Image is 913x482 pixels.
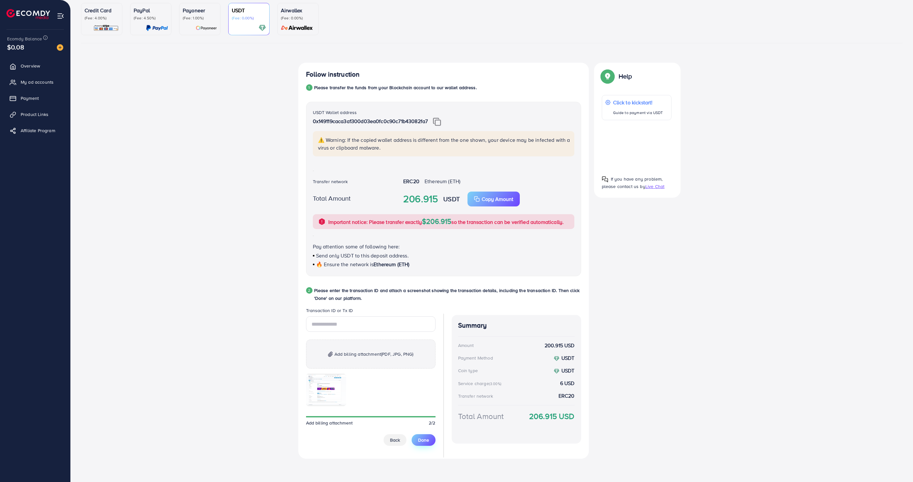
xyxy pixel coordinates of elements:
strong: 206.915 [403,192,438,206]
img: image [57,44,63,51]
h4: Summary [458,321,575,330]
p: Help [619,72,632,80]
p: Please transfer the funds from your Blockchain account to our wallet address. [314,84,477,91]
small: (3.00%) [489,381,501,386]
span: Add billing attachment [306,420,353,426]
legend: Transaction ID or Tx ID [306,307,436,316]
img: coin [554,356,559,361]
img: card [93,24,119,32]
span: 2/2 [429,420,435,426]
strong: ERC20 [403,178,419,185]
label: Transfer network [313,178,348,185]
label: Total Amount [313,194,351,203]
img: card [279,24,315,32]
div: Service charge [458,380,503,387]
p: Credit Card [85,6,119,14]
span: $0.08 [6,39,25,55]
span: Ethereum (ETH) [425,178,460,185]
span: Affiliate Program [21,127,55,134]
strong: 200.915 USD [545,342,575,349]
span: Live Chat [645,183,664,190]
img: img uploaded [306,374,346,405]
img: coin [554,368,559,374]
img: menu [57,12,64,20]
span: Product Links [21,111,48,118]
span: If you have any problem, please contact us by [602,176,663,190]
p: (Fee: 0.00%) [232,16,266,21]
h4: Follow instruction [306,70,360,79]
p: Important notice: Please transfer exactly so the transaction can be verified automatically. [328,217,564,226]
a: Payment [5,92,66,105]
span: Back [390,437,400,443]
p: Guide to payment via USDT [613,109,663,117]
p: Copy Amount [482,195,513,203]
strong: USDT [561,354,575,361]
img: Popup guide [602,176,608,183]
span: Done [418,437,429,443]
span: Ethereum (ETH) [374,261,409,268]
span: Overview [21,63,40,69]
label: USDT Wallet address [313,109,357,116]
p: ⚠️ Warning: If the copied wallet address is different from the one shown, your device may be infe... [318,136,570,152]
iframe: Chat [886,453,908,477]
span: Add billing attachment [334,350,414,358]
strong: USDT [443,194,460,204]
p: Send only USDT to this deposit address. [313,252,574,259]
div: Payment Method [458,355,493,361]
strong: ERC20 [559,392,575,400]
strong: 206.915 USD [529,411,575,422]
span: 🔥 Ensure the network is [316,261,374,268]
img: card [196,24,217,32]
img: img [433,118,441,126]
a: Overview [5,59,66,72]
strong: 6 USD [560,380,575,387]
img: card [259,24,266,32]
p: (Fee: 4.00%) [85,16,119,21]
img: img [328,351,333,357]
div: Total Amount [458,411,504,422]
div: 1 [306,84,313,91]
button: Back [384,434,406,446]
button: Done [412,434,436,446]
p: Airwallex [281,6,315,14]
p: 0x149119caca3a1300d03ea0fc0c90c71b43082fa7 [313,117,574,126]
div: Amount [458,342,474,349]
img: alert [318,218,326,225]
p: Pay attention some of following here: [313,243,574,250]
p: Please enter the transaction ID and attach a screenshot showing the transaction details, includin... [314,287,581,302]
p: (Fee: 4.50%) [134,16,168,21]
strong: USDT [561,367,575,374]
div: Coin type [458,367,478,374]
img: card [146,24,168,32]
p: (Fee: 1.00%) [183,16,217,21]
span: My ad accounts [21,79,54,85]
button: Copy Amount [467,192,520,206]
span: Ecomdy Balance [7,36,42,42]
p: (Fee: 0.00%) [281,16,315,21]
span: (PDF, JPG, PNG) [381,351,413,357]
a: Affiliate Program [5,124,66,137]
div: 2 [306,287,313,294]
span: Payment [21,95,39,101]
p: PayPal [134,6,168,14]
p: USDT [232,6,266,14]
span: $206.915 [422,216,451,226]
p: Click to kickstart! [613,99,663,106]
img: Popup guide [602,70,613,82]
div: Transfer network [458,393,493,399]
p: Payoneer [183,6,217,14]
a: My ad accounts [5,76,66,89]
img: logo [6,9,50,19]
a: Product Links [5,108,66,121]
